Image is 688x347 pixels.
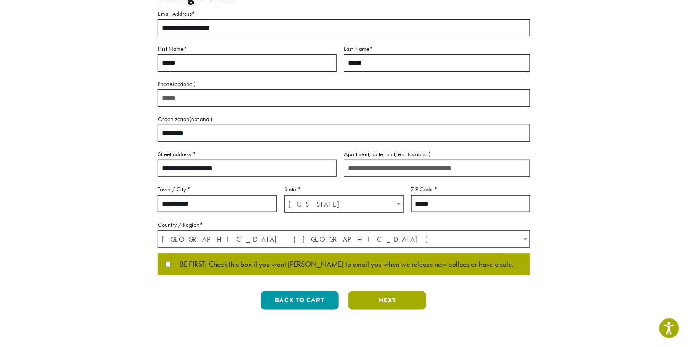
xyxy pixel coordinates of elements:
span: (optional) [173,80,196,88]
input: BE FIRST! Check this box if you want [PERSON_NAME] to email you when we release new coffees or ha... [165,261,171,267]
label: Town / City [158,184,277,195]
label: Email Address [158,8,530,19]
label: Last Name [344,43,530,54]
span: BE FIRST! Check this box if you want [PERSON_NAME] to email you when we release new coffees or ha... [171,261,514,268]
label: First Name [158,43,337,54]
span: United States (US) [158,231,530,248]
span: New Jersey [285,196,403,213]
label: ZIP Code [411,184,530,195]
button: Back to cart [261,291,339,310]
button: Next [348,291,426,310]
span: State [284,195,403,213]
label: Street address [158,149,337,160]
label: Organization [158,114,530,125]
span: (optional) [408,150,431,158]
label: State [284,184,403,195]
span: (optional) [189,115,212,123]
span: Country / Region [158,230,530,248]
label: Apartment, suite, unit, etc. [344,149,530,160]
